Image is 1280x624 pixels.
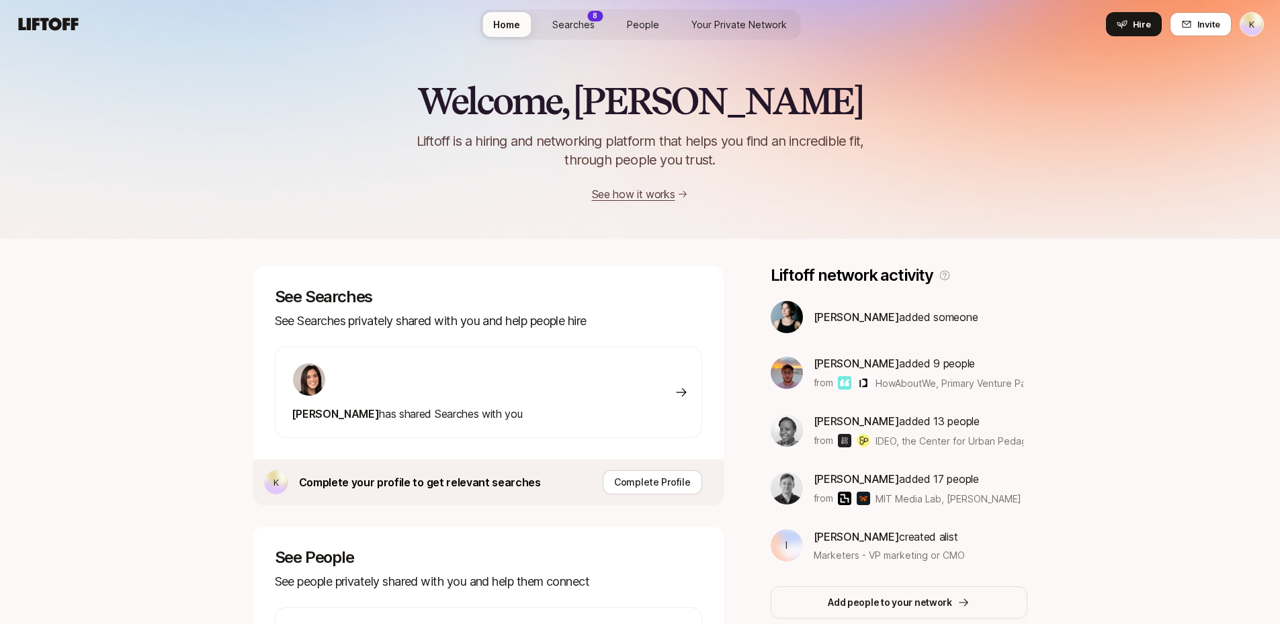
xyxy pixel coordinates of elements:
[814,470,1024,488] p: added 17 people
[838,376,851,390] img: HowAboutWe
[273,474,279,490] p: K
[593,11,597,21] p: 8
[814,355,1024,372] p: added 9 people
[400,132,881,169] p: Liftoff is a hiring and networking platform that helps you find an incredible fit, through people...
[1170,12,1232,36] button: Invite
[814,530,900,543] span: [PERSON_NAME]
[771,472,803,504] img: 717b1a5d_7a6f_4db3_bbe1_346235be522b.jpg
[482,12,531,37] a: Home
[681,12,798,37] a: Your Private Network
[857,434,870,447] img: the Center for Urban Pedagogy (CUP)
[876,493,1062,504] span: MIT Media Lab, [PERSON_NAME] & others
[275,287,702,306] p: See Searches
[771,586,1027,619] button: Add people to your network
[1249,16,1254,32] p: K
[838,492,851,505] img: MIT Media Lab
[691,17,787,32] span: Your Private Network
[603,470,702,494] button: Complete Profile
[417,81,863,121] h2: Welcome, [PERSON_NAME]
[293,363,325,396] img: 71d7b91d_d7cb_43b4_a7ea_a9b2f2cc6e03.jpg
[1240,12,1264,36] button: K
[627,17,659,32] span: People
[292,407,523,420] span: has shared Searches with you
[292,407,380,420] span: [PERSON_NAME]
[275,548,702,567] p: See People
[785,537,787,553] p: I
[275,312,702,330] p: See Searches privately shared with you and help people hire
[771,414,803,447] img: 33f207b1_b18a_494d_993f_6cda6c0df701.jpg
[814,490,833,506] p: from
[814,528,965,545] p: created a list
[552,17,595,32] span: Searches
[857,376,870,390] img: Primary Venture Partners
[814,414,900,428] span: [PERSON_NAME]
[876,435,1115,447] span: IDEO, the Center for Urban Pedagogy (CUP) & others
[814,412,1024,430] p: added 13 people
[876,377,1093,389] span: HowAboutWe, Primary Venture Partners & others
[493,17,520,32] span: Home
[275,572,702,591] p: See people privately shared with you and help them connect
[771,357,803,389] img: ACg8ocJgLS4_X9rs-p23w7LExaokyEoWgQo9BGx67dOfttGDosg=s160-c
[616,12,670,37] a: People
[771,266,933,285] p: Liftoff network activity
[828,594,952,611] p: Add people to your network
[1133,17,1151,31] span: Hire
[814,375,833,391] p: from
[814,472,900,486] span: [PERSON_NAME]
[1197,17,1220,31] span: Invite
[814,357,900,370] span: [PERSON_NAME]
[814,310,900,324] span: [PERSON_NAME]
[1106,12,1162,36] button: Hire
[614,474,691,490] p: Complete Profile
[814,548,965,562] span: Marketers - VP marketing or CMO
[299,474,541,491] p: Complete your profile to get relevant searches
[771,301,803,333] img: 539a6eb7_bc0e_4fa2_8ad9_ee091919e8d1.jpg
[838,434,851,447] img: IDEO
[814,308,978,326] p: added someone
[814,433,833,449] p: from
[542,12,605,37] a: Searches8
[857,492,870,505] img: Formlabs
[592,187,675,201] a: See how it works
